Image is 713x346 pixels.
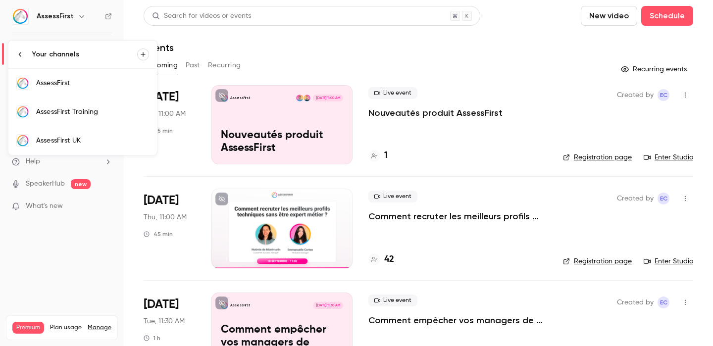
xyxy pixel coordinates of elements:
div: AssessFirst UK [36,136,149,146]
img: AssessFirst Training [17,106,29,118]
div: AssessFirst [36,78,149,88]
img: AssessFirst [17,77,29,89]
div: AssessFirst Training [36,107,149,117]
img: AssessFirst UK [17,135,29,147]
div: Your channels [32,49,137,59]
